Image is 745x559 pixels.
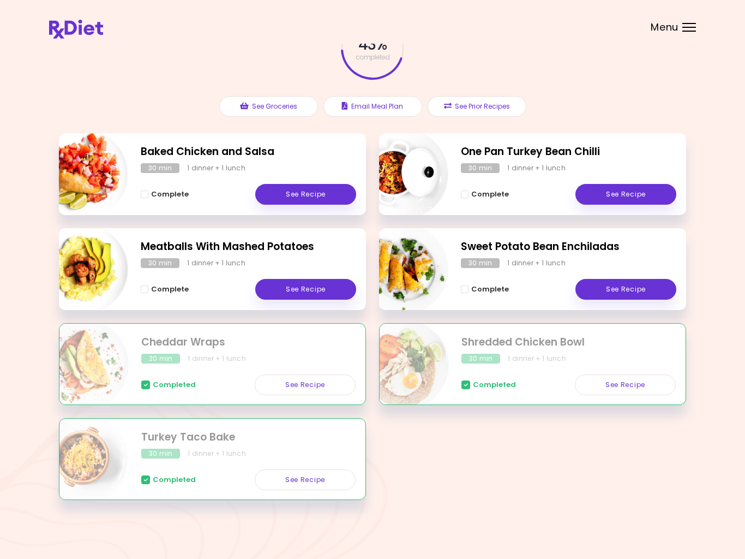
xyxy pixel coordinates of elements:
[507,163,566,173] div: 1 dinner + 1 lunch
[358,129,448,219] img: Info - One Pan Turkey Bean Chilli
[141,163,179,173] div: 30 min
[151,190,189,199] span: Complete
[461,335,676,350] h2: Shredded Chicken Bowl
[461,163,500,173] div: 30 min
[255,374,356,395] a: See Recipe - Cheddar Wraps
[651,22,678,32] span: Menu
[141,335,356,350] h2: Cheddar Wraps
[153,475,196,484] span: Completed
[358,319,449,410] img: Info - Shredded Chicken Bowl
[471,285,509,294] span: Complete
[323,96,422,117] button: Email Meal Plan
[141,354,180,364] div: 20 min
[141,430,356,445] h2: Turkey Taco Bake
[461,283,509,296] button: Complete - Sweet Potato Bean Enchiladas
[141,144,356,160] h2: Baked Chicken and Salsa
[141,239,356,255] h2: Meatballs With Mashed Potatoes
[255,469,356,490] a: See Recipe - Turkey Taco Bake
[38,224,128,314] img: Info - Meatballs With Mashed Potatoes
[141,283,189,296] button: Complete - Meatballs With Mashed Potatoes
[141,449,180,459] div: 30 min
[358,224,448,314] img: Info - Sweet Potato Bean Enchiladas
[428,96,526,117] button: See Prior Recipes
[187,163,245,173] div: 1 dinner + 1 lunch
[473,380,516,389] span: Completed
[461,354,500,364] div: 30 min
[508,354,566,364] div: 1 dinner + 1 lunch
[255,279,356,300] a: See Recipe - Meatballs With Mashed Potatoes
[575,279,676,300] a: See Recipe - Sweet Potato Bean Enchiladas
[141,188,189,201] button: Complete - Baked Chicken and Salsa
[38,129,128,219] img: Info - Baked Chicken and Salsa
[575,184,676,205] a: See Recipe - One Pan Turkey Bean Chilli
[461,188,509,201] button: Complete - One Pan Turkey Bean Chilli
[219,96,318,117] button: See Groceries
[356,54,390,61] span: completed
[38,414,129,505] img: Info - Turkey Taco Bake
[188,354,246,364] div: 1 dinner + 1 lunch
[188,449,246,459] div: 1 dinner + 1 lunch
[461,144,676,160] h2: One Pan Turkey Bean Chilli
[507,258,566,268] div: 1 dinner + 1 lunch
[461,239,676,255] h2: Sweet Potato Bean Enchiladas
[255,184,356,205] a: See Recipe - Baked Chicken and Salsa
[575,374,676,395] a: See Recipe - Shredded Chicken Bowl
[153,380,196,389] span: Completed
[38,319,129,410] img: Info - Cheddar Wraps
[151,285,189,294] span: Complete
[141,258,179,268] div: 30 min
[358,35,387,54] span: 43 %
[49,20,103,39] img: RxDiet
[461,258,500,268] div: 30 min
[471,190,509,199] span: Complete
[187,258,245,268] div: 1 dinner + 1 lunch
